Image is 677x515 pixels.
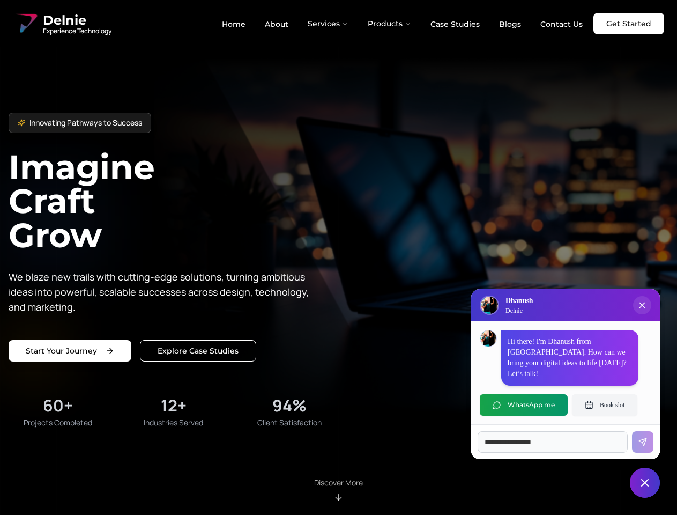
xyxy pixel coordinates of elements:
button: Services [299,13,357,34]
span: Industries Served [144,417,203,428]
a: Case Studies [422,15,488,33]
a: Home [213,15,254,33]
img: Delnie Logo [481,297,498,314]
h3: Dhanush [505,296,533,306]
div: 94% [272,396,307,415]
a: Get Started [593,13,664,34]
p: Hi there! I'm Dhanush from [GEOGRAPHIC_DATA]. How can we bring your digital ideas to life [DATE]?... [508,336,632,379]
a: Delnie Logo Full [13,11,111,36]
span: Client Satisfaction [257,417,322,428]
button: Products [359,13,420,34]
button: Book slot [572,394,637,416]
div: Scroll to About section [314,477,363,502]
span: Innovating Pathways to Success [29,117,142,128]
p: Discover More [314,477,363,488]
p: We blaze new trails with cutting-edge solutions, turning ambitious ideas into powerful, scalable ... [9,269,317,314]
a: Explore our solutions [140,340,256,362]
span: Delnie [43,12,111,29]
a: Start your project with us [9,340,131,362]
p: Delnie [505,306,533,315]
button: Close chat popup [633,296,651,314]
div: 12+ [161,396,187,415]
button: Close chat [630,468,660,498]
img: Delnie Logo [13,11,39,36]
a: Contact Us [532,15,591,33]
nav: Main [213,13,591,34]
span: Experience Technology [43,27,111,35]
a: Blogs [490,15,530,33]
img: Dhanush [480,330,496,347]
a: About [256,15,297,33]
div: 60+ [43,396,73,415]
span: Projects Completed [24,417,92,428]
button: WhatsApp me [480,394,568,416]
h1: Imagine Craft Grow [9,150,339,252]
